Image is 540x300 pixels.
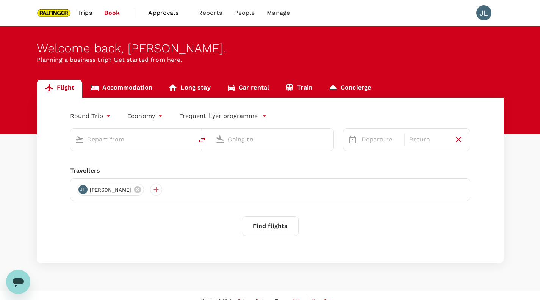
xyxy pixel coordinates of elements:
p: Return [409,135,448,144]
button: Find flights [242,216,299,236]
p: Frequent flyer programme [179,112,258,121]
a: Concierge [321,80,379,98]
div: Welcome back , [PERSON_NAME] . [37,41,504,55]
p: Departure [362,135,400,144]
div: JL[PERSON_NAME] [77,184,144,196]
span: Approvals [148,8,186,17]
div: JL [78,185,88,194]
div: Travellers [70,166,470,175]
a: Flight [37,80,83,98]
div: Round Trip [70,110,113,122]
span: Book [104,8,120,17]
button: Frequent flyer programme [179,112,267,121]
button: Open [188,138,189,140]
span: Trips [77,8,92,17]
div: Economy [127,110,164,122]
img: Palfinger Asia Pacific Pte Ltd [37,5,72,21]
a: Long stay [160,80,218,98]
a: Car rental [219,80,277,98]
div: JL [476,5,491,20]
span: People [234,8,255,17]
span: Manage [267,8,290,17]
span: [PERSON_NAME] [85,186,136,194]
button: Open [328,138,330,140]
iframe: Button to launch messaging window [6,270,30,294]
input: Going to [228,134,318,145]
span: Reports [198,8,222,17]
p: Planning a business trip? Get started from here. [37,55,504,64]
button: delete [193,131,211,149]
a: Train [277,80,321,98]
a: Accommodation [82,80,160,98]
input: Depart from [87,134,177,145]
